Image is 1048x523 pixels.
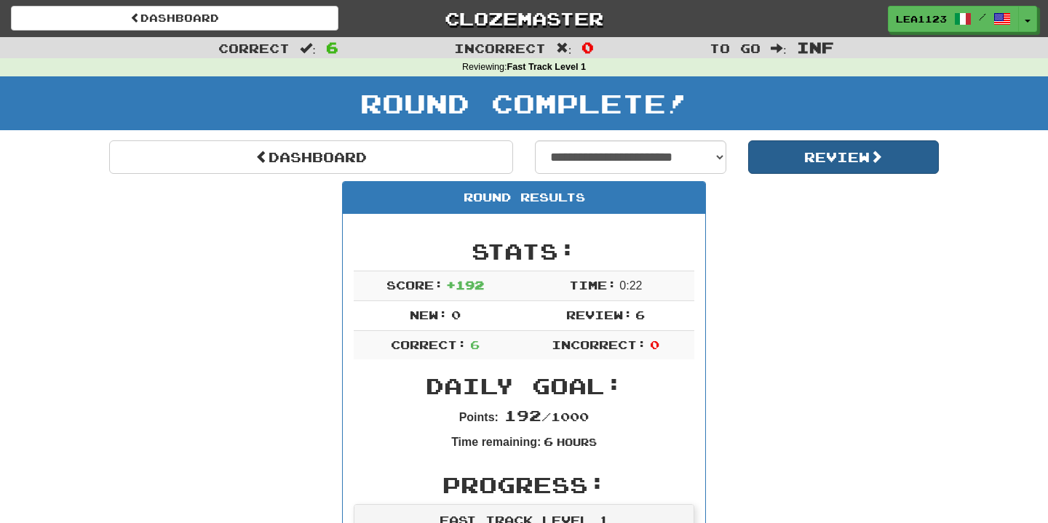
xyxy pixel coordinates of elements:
[451,308,461,322] span: 0
[581,39,594,56] span: 0
[556,42,572,55] span: :
[386,278,443,292] span: Score:
[391,338,467,351] span: Correct:
[650,338,659,351] span: 0
[300,42,316,55] span: :
[446,278,484,292] span: + 192
[619,279,642,292] span: 0 : 22
[569,278,616,292] span: Time:
[109,140,513,174] a: Dashboard
[504,407,541,424] span: 192
[354,473,694,497] h2: Progress:
[888,6,1019,32] a: Lea1123 /
[354,239,694,263] h2: Stats:
[797,39,834,56] span: Inf
[11,6,338,31] a: Dashboard
[710,41,761,55] span: To go
[459,411,499,423] strong: Points:
[566,308,632,322] span: Review:
[504,410,589,423] span: / 1000
[771,42,787,55] span: :
[544,434,553,448] span: 6
[451,436,541,448] strong: Time remaining:
[635,308,645,322] span: 6
[470,338,480,351] span: 6
[552,338,646,351] span: Incorrect:
[979,12,986,22] span: /
[557,436,597,448] small: Hours
[343,182,705,214] div: Round Results
[5,89,1043,118] h1: Round Complete!
[454,41,546,55] span: Incorrect
[360,6,688,31] a: Clozemaster
[507,62,587,72] strong: Fast Track Level 1
[218,41,290,55] span: Correct
[326,39,338,56] span: 6
[410,308,448,322] span: New:
[896,12,947,25] span: Lea1123
[354,374,694,398] h2: Daily Goal:
[748,140,940,174] button: Review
